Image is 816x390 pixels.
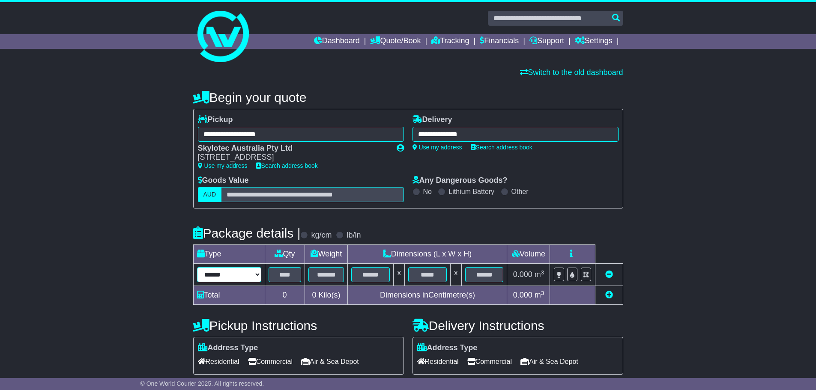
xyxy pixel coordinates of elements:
[507,245,550,264] td: Volume
[394,264,405,286] td: x
[198,162,248,169] a: Use my address
[193,245,265,264] td: Type
[412,319,623,333] h4: Delivery Instructions
[412,144,462,151] a: Use my address
[198,355,239,368] span: Residential
[347,231,361,240] label: lb/in
[348,245,507,264] td: Dimensions (L x W x H)
[605,270,613,279] a: Remove this item
[575,34,613,49] a: Settings
[193,319,404,333] h4: Pickup Instructions
[140,380,264,387] span: © One World Courier 2025. All rights reserved.
[417,355,459,368] span: Residential
[535,291,544,299] span: m
[311,231,332,240] label: kg/cm
[198,187,222,202] label: AUD
[265,245,305,264] td: Qty
[412,176,508,185] label: Any Dangerous Goods?
[198,144,388,153] div: Skylotec Australia Pty Ltd
[513,291,532,299] span: 0.000
[448,188,494,196] label: Lithium Battery
[198,115,233,125] label: Pickup
[312,291,316,299] span: 0
[370,34,421,49] a: Quote/Book
[305,286,348,305] td: Kilo(s)
[256,162,318,169] a: Search address book
[305,245,348,264] td: Weight
[605,291,613,299] a: Add new item
[541,290,544,296] sup: 3
[348,286,507,305] td: Dimensions in Centimetre(s)
[193,90,623,104] h4: Begin your quote
[541,269,544,276] sup: 3
[198,343,258,353] label: Address Type
[471,144,532,151] a: Search address book
[529,34,564,49] a: Support
[417,343,478,353] label: Address Type
[513,270,532,279] span: 0.000
[193,226,301,240] h4: Package details |
[535,270,544,279] span: m
[423,188,432,196] label: No
[198,176,249,185] label: Goods Value
[198,153,388,162] div: [STREET_ADDRESS]
[450,264,461,286] td: x
[265,286,305,305] td: 0
[412,115,452,125] label: Delivery
[248,355,293,368] span: Commercial
[467,355,512,368] span: Commercial
[520,68,623,77] a: Switch to the old dashboard
[193,286,265,305] td: Total
[431,34,469,49] a: Tracking
[511,188,529,196] label: Other
[301,355,359,368] span: Air & Sea Depot
[480,34,519,49] a: Financials
[520,355,578,368] span: Air & Sea Depot
[314,34,360,49] a: Dashboard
